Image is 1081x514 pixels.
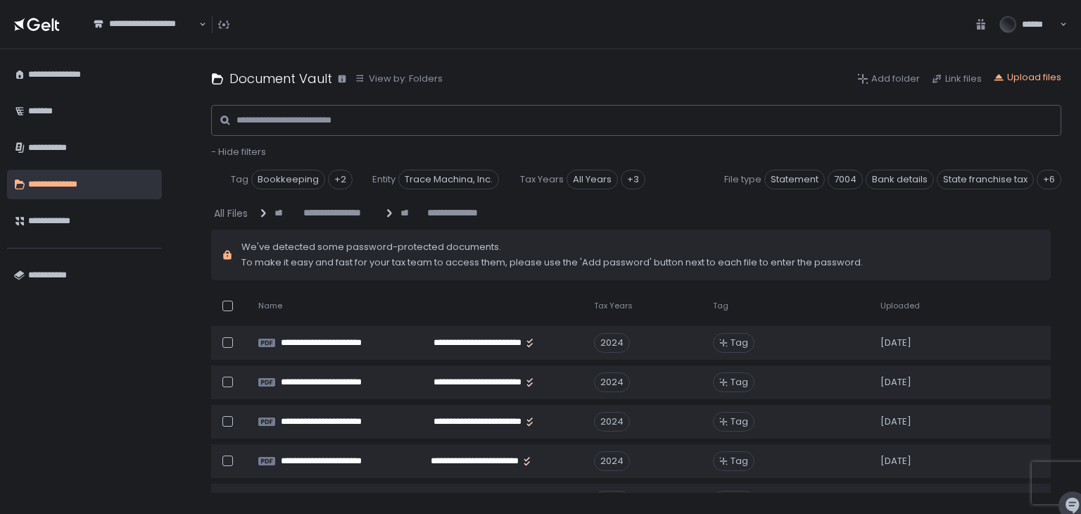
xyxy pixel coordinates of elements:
button: Add folder [857,73,920,85]
span: Tag [731,337,748,349]
div: 2024 [594,333,630,353]
div: All Files [214,206,248,220]
div: 2024 [594,491,630,510]
h1: Document Vault [229,69,332,88]
span: [DATE] [880,376,911,389]
span: Uploaded [880,301,920,311]
span: Entity [372,173,396,186]
span: [DATE] [880,455,911,468]
span: Tag [731,415,748,428]
span: Tag [731,376,748,389]
button: View by: Folders [355,73,443,85]
span: Tax Years [594,301,633,311]
span: Statement [764,170,825,189]
span: Trace Machina, Inc. [398,170,499,189]
button: - Hide filters [211,146,266,158]
button: All Files [214,206,251,220]
span: Tax Years [520,173,564,186]
span: [DATE] [880,337,911,349]
div: +2 [328,170,353,189]
div: Search for option [84,10,206,39]
span: - Hide filters [211,145,266,158]
span: Bank details [866,170,934,189]
span: [DATE] [880,415,911,428]
button: Link files [931,73,982,85]
span: Name [258,301,282,311]
span: Bookkeeping [251,170,325,189]
span: Tag [231,173,248,186]
div: 2024 [594,412,630,432]
span: File type [724,173,761,186]
span: 7004 [828,170,863,189]
span: We've detected some password-protected documents. [241,241,863,253]
span: Tag [713,301,728,311]
span: State franchise tax [937,170,1034,189]
div: +6 [1037,170,1061,189]
input: Search for option [94,30,198,44]
div: +3 [621,170,645,189]
span: Tag [731,455,748,468]
span: All Years [567,170,618,189]
button: Upload files [993,71,1061,84]
span: To make it easy and fast for your tax team to access them, please use the 'Add password' button n... [241,256,863,269]
div: 2024 [594,451,630,471]
div: 2024 [594,372,630,392]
